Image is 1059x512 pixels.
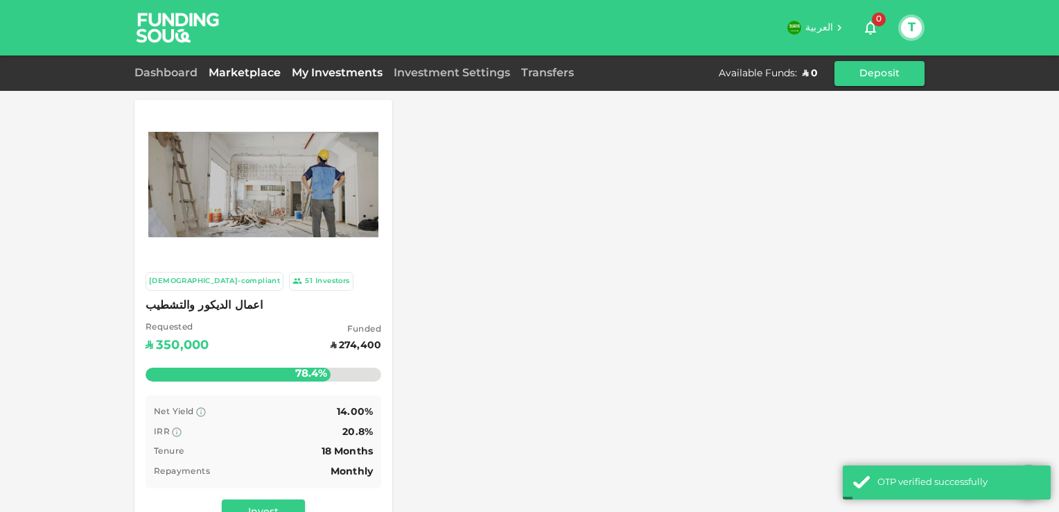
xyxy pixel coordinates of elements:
a: My Investments [286,68,388,78]
span: 14.00% [337,407,373,417]
a: Dashboard [134,68,203,78]
span: 18 Months [322,447,373,456]
span: Tenure [154,447,184,456]
a: Investment Settings [388,68,516,78]
span: Monthly [331,467,373,477]
a: Marketplace [203,68,286,78]
button: 0 [857,14,884,42]
img: flag-sa.b9a346574cdc8950dd34b50780441f57.svg [787,21,801,35]
span: 0 [872,12,886,26]
div: Investors [315,275,350,287]
span: IRR [154,428,170,436]
button: T [901,17,922,38]
span: 20.8% [342,427,373,437]
span: Requested [146,321,209,335]
div: Available Funds : [719,67,797,80]
div: 51 [305,275,313,287]
span: Funded [331,323,381,337]
span: Net Yield [154,408,194,416]
span: Repayments [154,468,210,476]
div: ʢ 0 [803,67,818,80]
span: العربية [805,23,833,33]
button: Deposit [834,61,925,86]
img: Marketplace Logo [148,132,378,237]
div: OTP verified successfully [877,476,1040,490]
span: اعمال الديكور والتشطيب [146,296,381,316]
div: [DEMOGRAPHIC_DATA]-compliant [149,275,280,287]
a: Transfers [516,68,579,78]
